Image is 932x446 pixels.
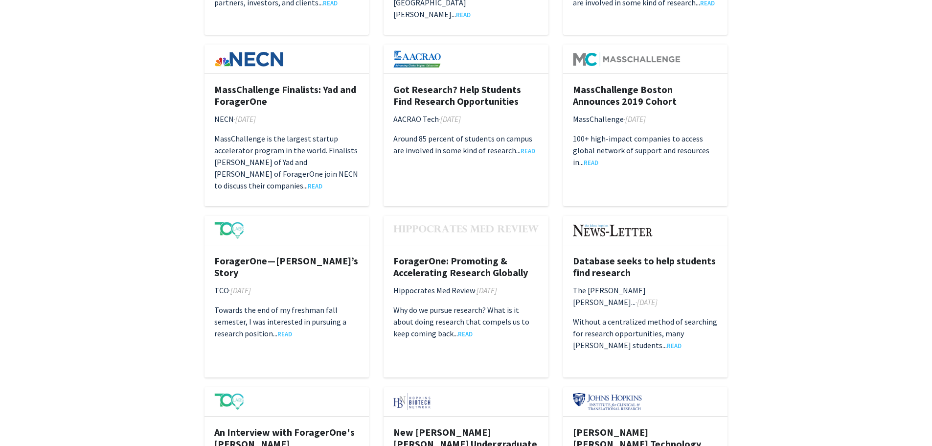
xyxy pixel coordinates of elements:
[573,224,653,236] img: JHU_Newsletter.png
[393,133,539,156] p: Around 85 percent of students on campus are involved in some kind of research...
[214,113,360,125] p: NECN
[393,84,539,107] h5: Got Research? Help Students Find Research Opportunities
[214,304,360,339] p: Towards the end of my freshman fall semester, I was interested in pursuing a research position...
[393,284,539,296] p: Hippocrates Med Review
[393,255,539,279] h5: ForagerOne: Promoting & Accelerating Research Globally
[440,114,461,124] span: [DATE]
[214,222,245,239] img: TCO.png
[477,285,497,295] span: [DATE]
[393,393,431,410] img: HBN.png
[393,50,441,68] img: aacrao.png
[458,330,473,338] a: Opens in a new tab
[229,285,230,295] span: ·
[235,114,256,124] span: [DATE]
[214,255,360,279] h5: ForagerOne — [PERSON_NAME]’s Story
[637,297,658,307] span: [DATE]
[234,114,235,124] span: ·
[214,52,283,67] img: necn.png
[573,113,718,125] p: MassChallenge
[393,113,539,125] p: AACRAO Tech
[475,285,477,295] span: ·
[214,393,245,410] img: TCO.png
[214,284,360,296] p: TCO
[573,255,718,279] h5: Database seeks to help students find research
[393,304,539,339] p: Why do we pursue research? What is it about doing research that compels us to keep coming back...
[624,114,625,124] span: ·
[308,182,322,190] a: Opens in a new tab
[521,147,535,155] a: Opens in a new tab
[573,133,718,168] p: 100+ high-impact companies to access global network of support and resources in...
[584,159,598,166] a: Opens in a new tab
[456,11,471,19] a: Opens in a new tab
[625,114,646,124] span: [DATE]
[573,84,718,107] h5: MassChallenge Boston Announces 2019 Cohort
[214,133,360,191] p: MassChallenge is the largest startup accelerator program in the world. Finalists [PERSON_NAME] of...
[573,284,718,308] p: The [PERSON_NAME] [PERSON_NAME]...
[277,330,292,338] a: Opens in a new tab
[573,393,642,410] img: JHU_ICTR.png
[7,402,42,439] iframe: Chat
[573,316,718,351] p: Without a centralized method of searching for research opportunities, many [PERSON_NAME] students...
[214,84,360,107] h5: MassChallenge Finalists: Yad and ForagerOne
[439,114,440,124] span: ·
[393,225,539,233] img: Hippocrates_Medical_Review.png
[636,297,637,307] span: ·
[230,285,251,295] span: [DATE]
[667,342,682,350] a: Opens in a new tab
[573,52,681,67] img: MassChallenge.png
